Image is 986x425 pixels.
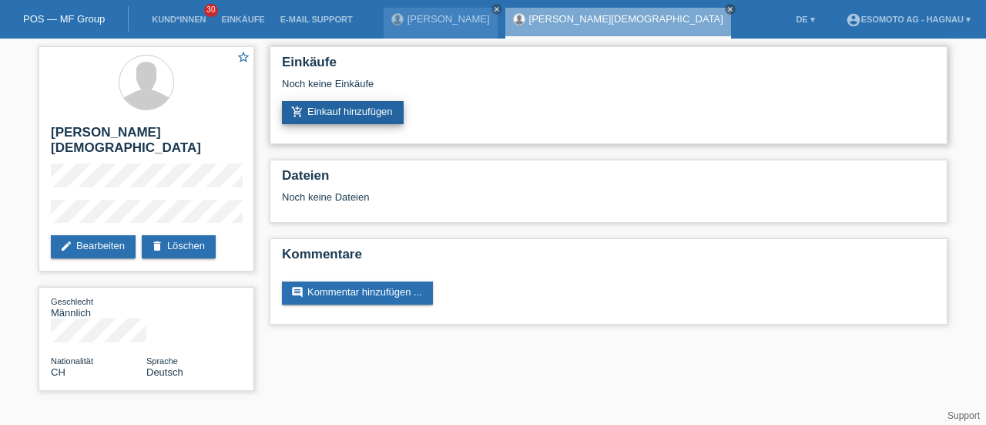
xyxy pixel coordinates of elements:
i: close [493,5,501,13]
span: Geschlecht [51,297,93,306]
a: DE ▾ [788,15,822,24]
i: account_circle [846,12,861,28]
span: Sprache [146,356,178,366]
a: commentKommentar hinzufügen ... [282,282,433,305]
span: Nationalität [51,356,93,366]
a: deleteLöschen [142,235,216,258]
i: add_shopping_cart [291,106,304,118]
i: close [726,5,734,13]
i: comment [291,286,304,299]
span: Deutsch [146,366,183,378]
i: edit [60,240,72,252]
i: delete [151,240,163,252]
a: add_shopping_cartEinkauf hinzufügen [282,101,404,124]
a: POS — MF Group [23,13,105,25]
i: star_border [236,50,250,64]
div: Noch keine Einkäufe [282,78,935,101]
h2: Einkäufe [282,55,935,78]
div: Noch keine Dateien [282,191,753,203]
h2: Dateien [282,168,935,191]
a: Support [947,410,980,421]
a: close [725,4,736,15]
a: Einkäufe [213,15,272,24]
div: Männlich [51,295,146,319]
a: close [491,4,502,15]
span: Schweiz [51,366,65,378]
a: account_circleEsomoto AG - Hagnau ▾ [838,15,978,24]
a: Kund*innen [144,15,213,24]
h2: Kommentare [282,247,935,270]
h2: [PERSON_NAME][DEMOGRAPHIC_DATA] [51,125,242,164]
span: 30 [204,4,218,17]
a: [PERSON_NAME][DEMOGRAPHIC_DATA] [529,13,723,25]
a: editBearbeiten [51,235,136,258]
a: [PERSON_NAME] [407,13,490,25]
a: E-Mail Support [273,15,361,24]
a: star_border [236,50,250,66]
